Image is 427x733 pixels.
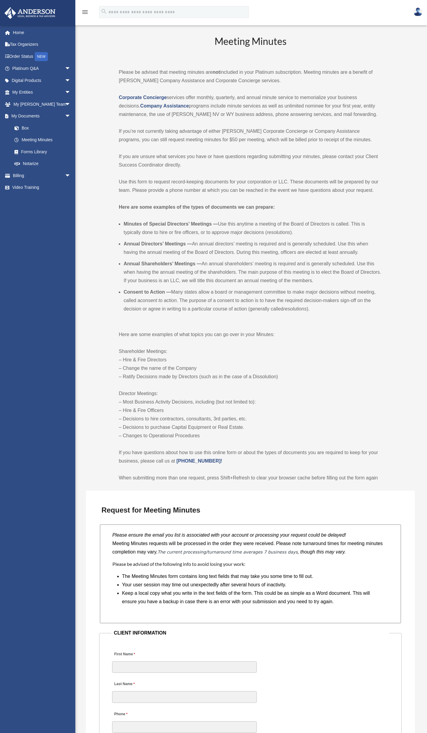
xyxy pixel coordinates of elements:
legend: CLIENT INFORMATION [111,629,389,637]
b: Consent to Action — [124,289,171,295]
a: Home [4,27,80,39]
strong: Here are some examples of the types of documents we can prepare: [119,204,275,210]
span: arrow_drop_down [65,110,77,123]
li: Many states allow a board or management committee to make major decisions without meeting, called... [124,288,382,313]
span: arrow_drop_down [65,98,77,111]
a: My Documentsarrow_drop_down [4,110,80,122]
b: Annual Shareholders’ Meetings — [124,261,202,266]
p: Please be advised that meeting minutes are included in your Platinum subscription. Meeting minute... [119,68,382,85]
span: arrow_drop_down [65,74,77,87]
img: Anderson Advisors Platinum Portal [3,7,57,19]
a: Company Assistance [140,103,189,108]
li: Your user session may time out unexpectedly after several hours of inactivity. [122,581,384,589]
i: Please ensure the email you list is associated with your account or processing your request could... [112,532,346,538]
img: User Pic [413,8,422,16]
li: The Meeting Minutes form contains long text fields that may take you some time to fill out. [122,572,384,581]
em: action [164,298,177,303]
p: If you’re not currently taking advantage of either [PERSON_NAME] Corporate Concierge or Company A... [119,127,382,144]
p: If you are unsure what services you have or have questions regarding submitting your minutes, ple... [119,152,382,169]
div: NEW [35,52,48,61]
a: [PHONE_NUMBER]! [176,458,222,463]
h4: Please be advised of the following info to avoid losing your work: [112,561,389,567]
li: Use this anytime a meeting of the Board of Directors is called. This is typically done to hire or... [124,220,382,237]
strong: not [213,70,220,75]
h2: Meeting Minutes [119,35,382,60]
p: Use this form to request record-keeping documents for your corporation or LLC. These documents wi... [119,178,382,195]
a: Platinum Q&Aarrow_drop_down [4,63,80,75]
em: resolutions [283,306,306,311]
p: If you have questions about how to use this online form or about the types of documents you are r... [119,448,382,465]
a: menu [81,11,89,16]
i: , though this may vary. [298,549,346,554]
i: search [101,8,107,15]
p: Director Meetings: – Most Business Activity Decisions, including (but not limited to): – Hire & F... [119,389,382,440]
p: Shareholder Meetings: – Hire & Fire Directors – Change the name of the Company – Ratify Decisions... [119,347,382,381]
a: Box [8,122,80,134]
a: Corporate Concierge [119,95,167,100]
a: Order StatusNEW [4,50,80,63]
li: Keep a local copy what you write in the text fields of the form. This could be as simple as a Wor... [122,589,384,606]
em: resolutions [267,230,290,235]
a: Billingarrow_drop_down [4,170,80,182]
b: Annual Directors’ Meetings — [124,241,192,246]
em: The current processing/turnaround time averages 7 business days [158,550,298,554]
span: arrow_drop_down [65,63,77,75]
label: First Name [112,650,137,658]
p: When submitting more than one request, press Shift+Refresh to clear your browser cache before fil... [119,474,382,482]
li: An annual directors’ meeting is required and is generally scheduled. Use this when having the ann... [124,240,382,257]
a: Tax Organizers [4,39,80,51]
span: arrow_drop_down [65,86,77,99]
p: Here are some examples of what topics you can go over in your Minutes: [119,330,382,339]
a: My Entitiesarrow_drop_down [4,86,80,98]
a: Video Training [4,182,80,194]
p: Meeting Minutes requests will be processed in the order they were received. Please note turnaroun... [112,539,389,556]
span: arrow_drop_down [65,170,77,182]
h3: Request for Meeting Minutes [99,504,402,516]
a: Notarize [8,158,80,170]
label: Phone [112,710,129,719]
p: services offer monthly, quarterly, and annual minute service to memorialize your business decisio... [119,93,382,119]
a: Meeting Minutes [8,134,77,146]
a: Forms Library [8,146,80,158]
a: My [PERSON_NAME] Teamarrow_drop_down [4,98,80,110]
a: Digital Productsarrow_drop_down [4,74,80,86]
li: An annual shareholders’ meeting is required and is generally scheduled. Use this when having the ... [124,260,382,285]
em: consent to [140,298,162,303]
b: Minutes of Special Directors’ Meetings — [124,221,218,226]
i: menu [81,8,89,16]
label: Last Name [112,680,136,688]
